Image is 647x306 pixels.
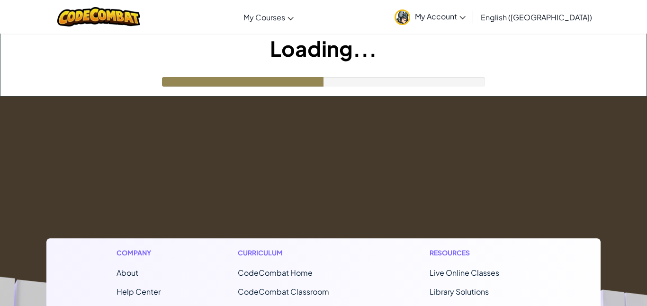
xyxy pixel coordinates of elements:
[415,11,466,21] span: My Account
[57,7,140,26] img: CodeCombat logo
[481,12,592,22] span: English ([GEOGRAPHIC_DATA])
[238,248,352,258] h1: Curriculum
[243,12,285,22] span: My Courses
[0,34,647,63] h1: Loading...
[430,268,499,278] a: Live Online Classes
[395,9,410,25] img: avatar
[117,268,138,278] a: About
[476,4,597,30] a: English ([GEOGRAPHIC_DATA])
[238,268,313,278] span: CodeCombat Home
[390,2,470,32] a: My Account
[239,4,298,30] a: My Courses
[117,287,161,297] a: Help Center
[430,287,489,297] a: Library Solutions
[117,248,161,258] h1: Company
[430,248,530,258] h1: Resources
[238,287,329,297] a: CodeCombat Classroom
